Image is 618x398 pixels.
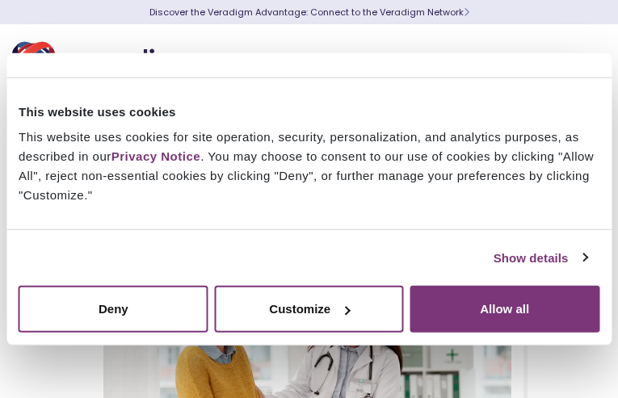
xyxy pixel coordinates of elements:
div: This website uses cookies [19,102,599,121]
div: This website uses cookies for site operation, security, personalization, and analytics purposes, ... [19,128,599,205]
a: Privacy Notice [111,149,200,163]
a: Discover the Veradigm Advantage: Connect to the Veradigm NetworkLearn More [149,6,469,19]
img: Veradigm logo [12,36,206,90]
button: Customize [214,286,404,333]
button: Allow all [410,286,599,333]
button: Deny [19,286,208,333]
span: Learn More [464,6,469,19]
button: Toggle Navigation Menu [570,42,594,84]
a: Show details [494,248,587,267]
